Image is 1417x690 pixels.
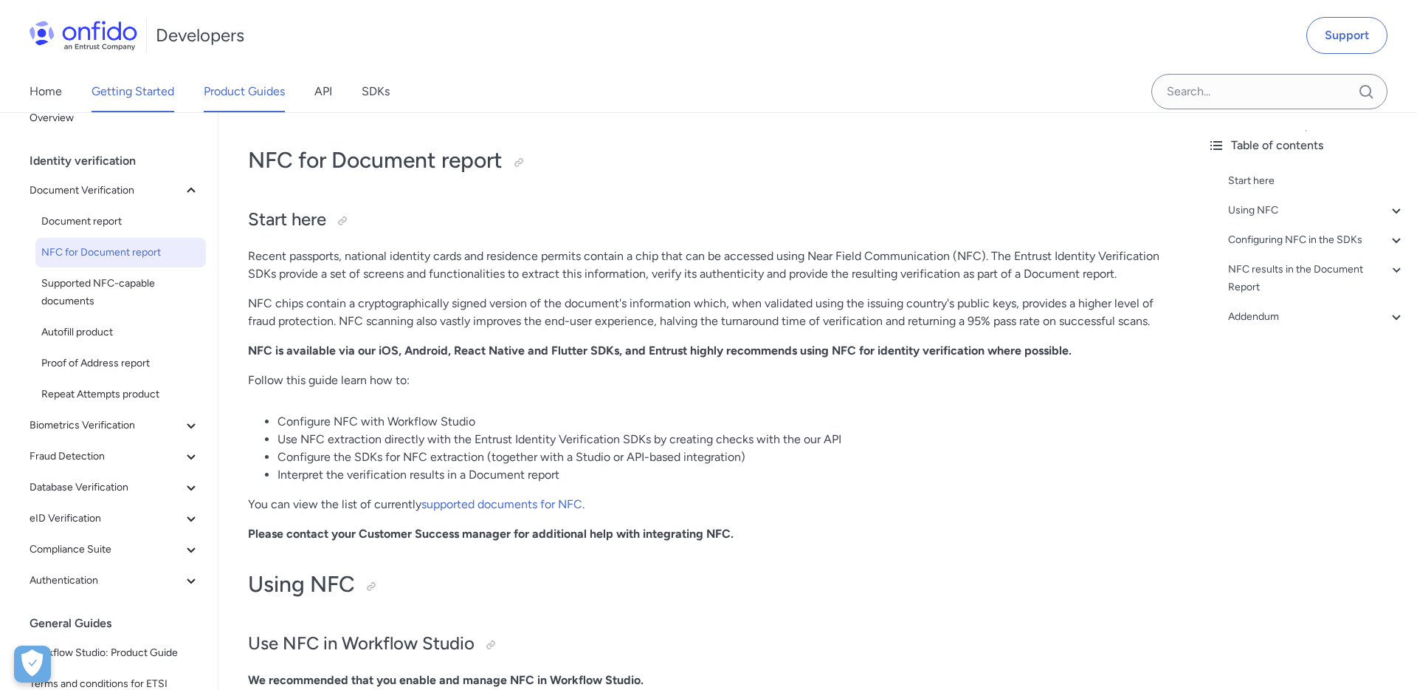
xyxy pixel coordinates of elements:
[1306,17,1387,54] a: Support
[314,71,332,112] a: API
[30,479,182,496] span: Database Verification
[24,442,206,471] button: Fraud Detection
[41,213,200,230] span: Document report
[1228,172,1405,190] a: Start here
[30,609,212,638] div: General Guides
[1207,137,1405,154] div: Table of contents
[24,535,206,564] button: Compliance Suite
[35,238,206,267] a: NFC for Document report
[30,541,182,559] span: Compliance Suite
[24,176,206,205] button: Document Verification
[92,71,174,112] a: Getting Started
[41,244,200,262] span: NFC for Document report
[24,504,206,533] button: eID Verification
[248,344,1072,358] strong: NFC is available via our iOS, Android, React Native and Flutter SDKs, and Entrust highly recommen...
[248,295,1166,330] p: NFC chips contain a cryptographically signed version of the document's information which, when va...
[30,146,212,176] div: Identity verification
[41,355,200,372] span: Proof of Address report
[24,566,206,595] button: Authentication
[24,473,206,502] button: Database Verification
[24,638,206,668] a: Workflow Studio: Product Guide
[277,448,1166,466] li: Configure the SDKs for NFC extraction (together with a Studio or API-based integration)
[35,207,206,236] a: Document report
[35,269,206,316] a: Supported NFC-capable documents
[35,349,206,378] a: Proof of Address report
[248,527,734,541] strong: Please contact your Customer Success manager for additional help with integrating NFC.
[41,386,200,403] span: Repeat Attempts product
[30,109,200,127] span: Overview
[41,275,200,310] span: Supported NFC-capable documents
[35,380,206,409] a: Repeat Attempts product
[35,318,206,347] a: Autofill product
[30,644,200,662] span: Workflow Studio: Product Guide
[30,572,182,590] span: Authentication
[30,71,62,112] a: Home
[14,646,51,683] button: Open Preferences
[30,417,182,434] span: Biometrics Verification
[41,324,200,341] span: Autofill product
[248,208,1166,233] h2: Start here
[277,413,1166,431] li: Configure NFC with Workflow Studio
[248,632,1166,657] h2: Use NFC in Workflow Studio
[248,146,1166,175] h1: NFC for Document report
[30,182,182,199] span: Document Verification
[1228,261,1405,296] a: NFC results in the Document Report
[14,646,51,683] div: Cookie Preferences
[421,497,582,511] a: supported documents for NFC
[1228,231,1405,249] a: Configuring NFC in the SDKs
[248,372,1166,389] p: Follow this guide learn how to:
[30,21,137,50] img: Onfido Logo
[1151,74,1387,109] input: Onfido search input field
[30,448,182,465] span: Fraud Detection
[30,510,182,527] span: eID Verification
[362,71,390,112] a: SDKs
[248,673,644,687] strong: We recommended that you enable and manage NFC in Workflow Studio.
[1228,308,1405,326] a: Addendum
[24,103,206,133] a: Overview
[248,247,1166,283] p: Recent passports, national identity cards and residence permits contain a chip that can be access...
[24,411,206,440] button: Biometrics Verification
[204,71,285,112] a: Product Guides
[1228,202,1405,219] a: Using NFC
[277,466,1166,484] li: Interpret the verification results in a Document report
[277,431,1166,448] li: Use NFC extraction directly with the Entrust Identity Verification SDKs by creating checks with t...
[248,496,1166,513] p: You can view the list of currently .
[156,24,244,47] h1: Developers
[248,570,1166,599] h1: Using NFC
